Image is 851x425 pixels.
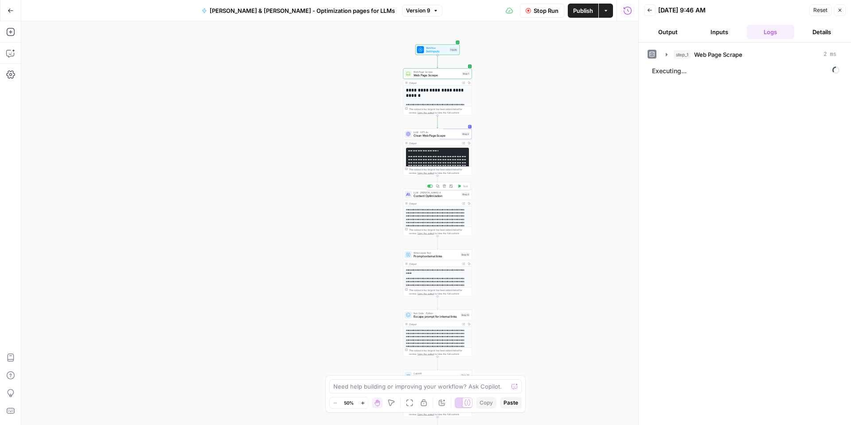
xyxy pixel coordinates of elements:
[534,6,558,15] span: Stop Run
[437,115,438,128] g: Edge from step_1 to step_2
[824,51,836,59] span: 2 ms
[573,6,593,15] span: Publish
[798,25,846,39] button: Details
[418,172,434,174] span: Copy the output
[414,191,460,194] span: LLM · [PERSON_NAME] 4
[568,4,598,18] button: Publish
[414,134,460,138] span: Clean Web Page Scape
[414,251,459,255] span: Write Liquid Text
[463,184,468,188] span: Test
[462,72,470,76] div: Step 1
[456,183,470,189] button: Test
[414,315,459,319] span: Escape prompt for internal links
[426,46,448,50] span: Workflow
[409,262,460,266] div: Output
[196,4,400,18] button: [PERSON_NAME] & [PERSON_NAME] - Optimization pages for LLMs
[461,132,470,136] div: Step 2
[449,48,458,52] div: Inputs
[694,50,742,59] span: Web Page Scrape
[402,5,442,16] button: Version 9
[695,25,743,39] button: Inputs
[500,397,522,409] button: Paste
[418,111,434,114] span: Copy the output
[414,130,460,134] span: LLM · GPT-4o
[409,349,470,356] div: This output is too large & has been abbreviated for review. to view the full content.
[476,397,496,409] button: Copy
[403,44,472,55] div: WorkflowSet InputsInputs
[437,236,438,249] g: Edge from step_3 to step_12
[409,228,470,235] div: This output is too large & has been abbreviated for review. to view the full content.
[461,193,470,197] div: Step 3
[418,353,434,355] span: Copy the output
[414,372,459,375] span: Call API
[414,70,460,74] span: Web Page Scrape
[520,4,564,18] button: Stop Run
[461,313,470,317] div: Step 13
[426,49,448,54] span: Set Inputs
[414,73,460,78] span: Web Page Scrape
[409,107,470,114] div: This output is too large & has been abbreviated for review. to view the full content.
[414,194,460,198] span: Content Optimization
[418,232,434,235] span: Copy the output
[437,55,438,68] g: Edge from start to step_1
[660,47,842,62] button: 2 ms
[406,7,430,15] span: Version 9
[480,399,493,407] span: Copy
[437,176,438,189] g: Edge from step_2 to step_3
[414,375,459,379] span: Call API (external links)
[674,50,691,59] span: step_1
[409,168,470,175] div: This output is too large & has been abbreviated for review. to view the full content.
[409,142,460,145] div: Output
[418,413,434,416] span: Copy the output
[210,6,395,15] span: [PERSON_NAME] & [PERSON_NAME] - Optimization pages for LLMs
[409,323,460,326] div: Output
[409,81,460,85] div: Output
[409,288,470,295] div: This output is too large & has been abbreviated for review. to view the full content.
[418,292,434,295] span: Copy the output
[649,64,842,78] span: Executing...
[809,4,831,16] button: Reset
[414,254,459,259] span: Prompt external links
[403,370,472,417] div: Call APICall API (external links)Step 14Output{ "id":"msg_01B5JAuCg6mvqj3hez2HHcMt", "type":"mess...
[747,25,795,39] button: Logs
[437,357,438,370] g: Edge from step_13 to step_14
[813,6,828,14] span: Reset
[644,25,692,39] button: Output
[409,202,460,205] div: Output
[414,311,459,315] span: Run Code · Python
[344,399,354,406] span: 50%
[437,296,438,309] g: Edge from step_12 to step_13
[504,399,518,407] span: Paste
[461,374,470,378] div: Step 14
[461,253,470,257] div: Step 12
